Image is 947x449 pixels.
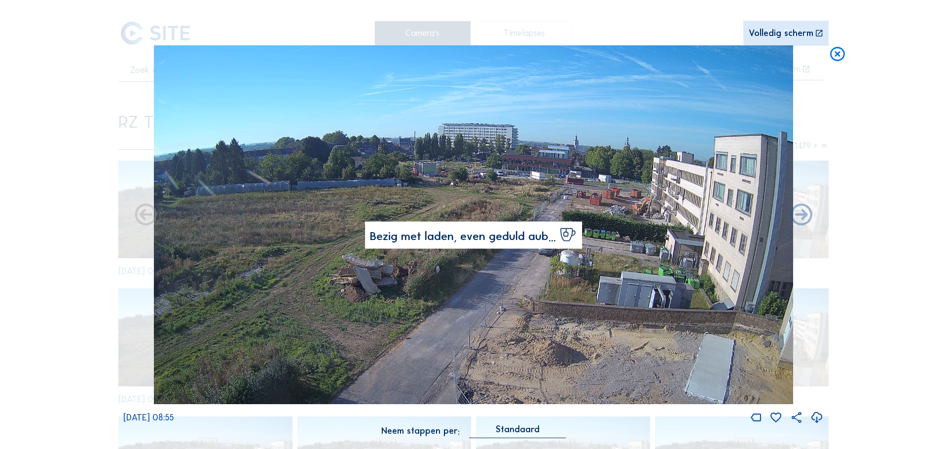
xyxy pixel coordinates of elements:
[788,202,814,229] i: Back
[749,29,813,38] div: Volledig scherm
[123,412,174,423] span: [DATE] 08:55
[133,202,159,229] i: Forward
[469,425,566,438] div: Standaard
[496,425,540,434] div: Standaard
[370,230,556,242] span: Bezig met laden, even geduld aub...
[381,427,460,436] div: Neem stappen per:
[154,45,793,405] img: Image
